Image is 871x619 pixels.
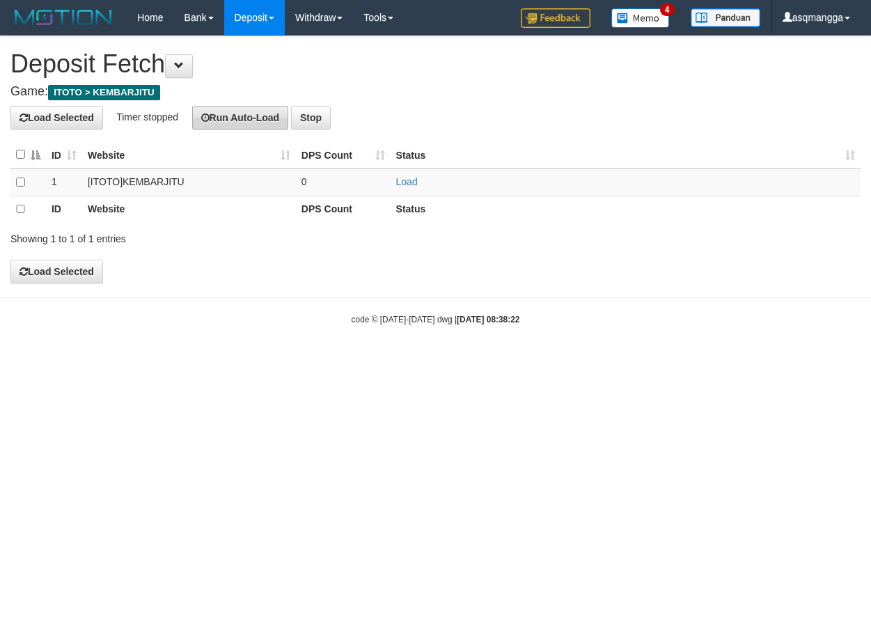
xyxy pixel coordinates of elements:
[10,260,103,283] button: Load Selected
[691,8,760,27] img: panduan.png
[521,8,590,28] img: Feedback.jpg
[391,141,861,169] th: Status: activate to sort column ascending
[48,85,160,100] span: ITOTO > KEMBARJITU
[660,3,675,16] span: 4
[10,85,861,99] h4: Game:
[10,226,352,246] div: Showing 1 to 1 of 1 entries
[611,8,670,28] img: Button%20Memo.svg
[457,315,519,324] strong: [DATE] 08:38:22
[10,50,861,78] h1: Deposit Fetch
[82,141,296,169] th: Website: activate to sort column ascending
[192,106,289,130] button: Run Auto-Load
[10,7,116,28] img: MOTION_logo.png
[291,106,331,130] button: Stop
[352,315,520,324] small: code © [DATE]-[DATE] dwg |
[82,196,296,222] th: Website
[46,169,82,196] td: 1
[116,111,178,122] span: Timer stopped
[296,196,391,222] th: DPS Count
[396,176,418,187] a: Load
[391,196,861,222] th: Status
[296,141,391,169] th: DPS Count: activate to sort column ascending
[46,196,82,222] th: ID
[301,176,307,187] span: 0
[82,169,296,196] td: [ITOTO] KEMBARJITU
[10,106,103,130] button: Load Selected
[46,141,82,169] th: ID: activate to sort column ascending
